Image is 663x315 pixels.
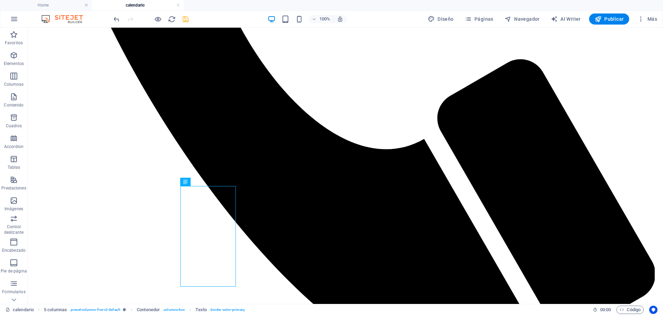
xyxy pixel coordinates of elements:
span: . preset-columns-five-v2-default [70,306,120,314]
button: 100% [309,15,333,23]
button: Haz clic para salir del modo de previsualización y seguir editando [154,15,162,23]
p: Accordion [4,144,23,149]
button: undo [112,15,121,23]
button: Diseño [425,13,457,25]
p: Tablas [8,165,20,170]
button: reload [167,15,176,23]
span: Diseño [428,16,454,22]
span: Haz clic para seleccionar y doble clic para editar [44,306,67,314]
div: Diseño (Ctrl+Alt+Y) [425,13,457,25]
button: Navegador [502,13,542,25]
span: Páginas [465,16,493,22]
button: Más [635,13,660,25]
h6: 100% [319,15,330,23]
span: Código [619,306,641,314]
span: . border-color-primary [210,306,245,314]
span: Publicar [595,16,624,22]
button: AI Writer [548,13,584,25]
i: Guardar (Ctrl+S) [182,15,190,23]
span: Haz clic para seleccionar y doble clic para editar [137,306,160,314]
i: Deshacer: Cambiar texto (Ctrl+Z) [113,15,121,23]
p: Formularios [2,289,25,295]
i: Al redimensionar, ajustar el nivel de zoom automáticamente para ajustarse al dispositivo elegido. [337,16,343,22]
p: Cuadros [6,123,22,129]
p: Contenido [4,102,23,108]
i: Volver a cargar página [168,15,176,23]
a: calendario [6,306,34,314]
p: Favoritos [5,40,23,46]
span: 00 00 [600,306,611,314]
button: save [181,15,190,23]
h6: Tiempo de la sesión [593,306,611,314]
p: Encabezado [2,248,26,253]
nav: breadcrumb [44,306,245,314]
i: Este elemento es un preajuste personalizable [123,308,126,312]
span: Navegador [505,16,540,22]
button: Publicar [589,13,630,25]
button: Código [616,306,644,314]
img: Editor Logo [40,15,92,23]
p: Imágenes [4,206,23,212]
span: : [605,307,606,312]
span: AI Writer [551,16,581,22]
p: Pie de página [1,268,27,274]
span: . columns-box [163,306,185,314]
span: Haz clic para seleccionar y doble clic para editar [195,306,206,314]
p: Prestaciones [1,185,26,191]
p: Columnas [4,82,24,87]
span: Más [637,16,657,22]
p: Elementos [4,61,24,66]
button: Usercentrics [649,306,657,314]
h4: calendario [92,1,184,9]
button: Páginas [462,13,496,25]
